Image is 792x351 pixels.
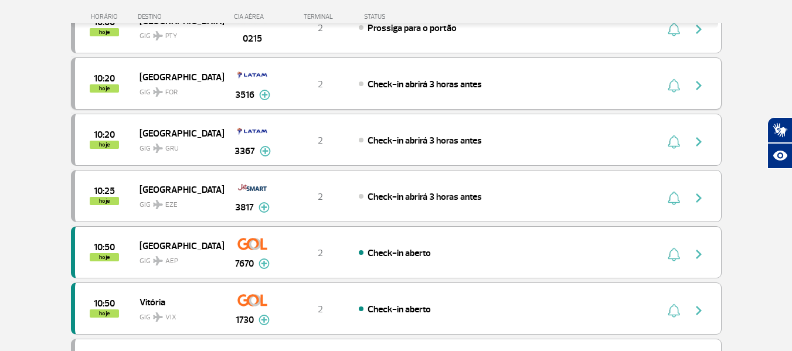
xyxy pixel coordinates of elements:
img: mais-info-painel-voo.svg [259,258,270,269]
img: sino-painel-voo.svg [668,247,680,261]
span: 3817 [235,200,254,214]
img: seta-direita-painel-voo.svg [692,247,706,261]
img: mais-info-painel-voo.svg [259,315,270,325]
span: 1730 [236,313,254,327]
span: 3516 [235,88,254,102]
span: Check-in abrirá 3 horas antes [368,191,482,203]
span: 7670 [235,257,254,271]
img: seta-direita-painel-voo.svg [692,135,706,149]
img: sino-painel-voo.svg [668,135,680,149]
span: [GEOGRAPHIC_DATA] [140,125,215,141]
span: [GEOGRAPHIC_DATA] [140,238,215,253]
button: Abrir recursos assistivos. [767,143,792,169]
span: Check-in abrirá 3 horas antes [368,135,482,146]
span: Check-in aberto [368,304,431,315]
span: GRU [165,144,179,154]
span: 2 [318,304,323,315]
span: VIX [165,312,176,323]
span: Prossiga para o portão [368,22,457,34]
img: destiny_airplane.svg [153,256,163,265]
span: hoje [90,253,119,261]
img: sino-painel-voo.svg [668,79,680,93]
img: destiny_airplane.svg [153,31,163,40]
span: GIG [140,250,215,267]
span: 2 [318,79,323,90]
img: mais-info-painel-voo.svg [260,146,271,156]
span: hoje [90,197,119,205]
div: DESTINO [138,13,223,21]
img: sino-painel-voo.svg [668,22,680,36]
span: EZE [165,200,178,210]
span: GIG [140,137,215,154]
span: GIG [140,81,215,98]
img: destiny_airplane.svg [153,144,163,153]
span: GIG [140,25,215,42]
span: 2 [318,22,323,34]
img: sino-painel-voo.svg [668,191,680,205]
span: 2025-09-28 10:25:00 [94,187,115,195]
img: sino-painel-voo.svg [668,304,680,318]
img: destiny_airplane.svg [153,87,163,97]
span: [GEOGRAPHIC_DATA] [140,69,215,84]
span: hoje [90,28,119,36]
img: destiny_airplane.svg [153,312,163,322]
span: 2 [318,135,323,146]
div: TERMINAL [282,13,358,21]
div: HORÁRIO [74,13,138,21]
span: 2 [318,191,323,203]
span: [GEOGRAPHIC_DATA] [140,182,215,197]
span: 2025-09-28 10:50:00 [94,299,115,308]
span: hoje [90,309,119,318]
img: destiny_airplane.svg [153,200,163,209]
span: Check-in abrirá 3 horas antes [368,79,482,90]
span: GIG [140,306,215,323]
span: FOR [165,87,178,98]
div: CIA AÉREA [223,13,282,21]
button: Abrir tradutor de língua de sinais. [767,117,792,143]
span: 2 [318,247,323,259]
div: Plugin de acessibilidade da Hand Talk. [767,117,792,169]
span: 2025-09-28 10:20:00 [94,74,115,83]
img: seta-direita-painel-voo.svg [692,22,706,36]
img: mais-info-painel-voo.svg [259,202,270,213]
img: mais-info-painel-voo.svg [259,90,270,100]
span: 0215 [243,32,262,46]
span: hoje [90,141,119,149]
img: seta-direita-painel-voo.svg [692,79,706,93]
span: PTY [165,31,177,42]
span: GIG [140,193,215,210]
span: 3367 [234,144,255,158]
div: STATUS [358,13,454,21]
span: hoje [90,84,119,93]
span: Vitória [140,294,215,309]
img: seta-direita-painel-voo.svg [692,304,706,318]
span: 2025-09-28 10:50:00 [94,243,115,251]
img: seta-direita-painel-voo.svg [692,191,706,205]
span: Check-in aberto [368,247,431,259]
span: 2025-09-28 10:20:00 [94,131,115,139]
span: AEP [165,256,178,267]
